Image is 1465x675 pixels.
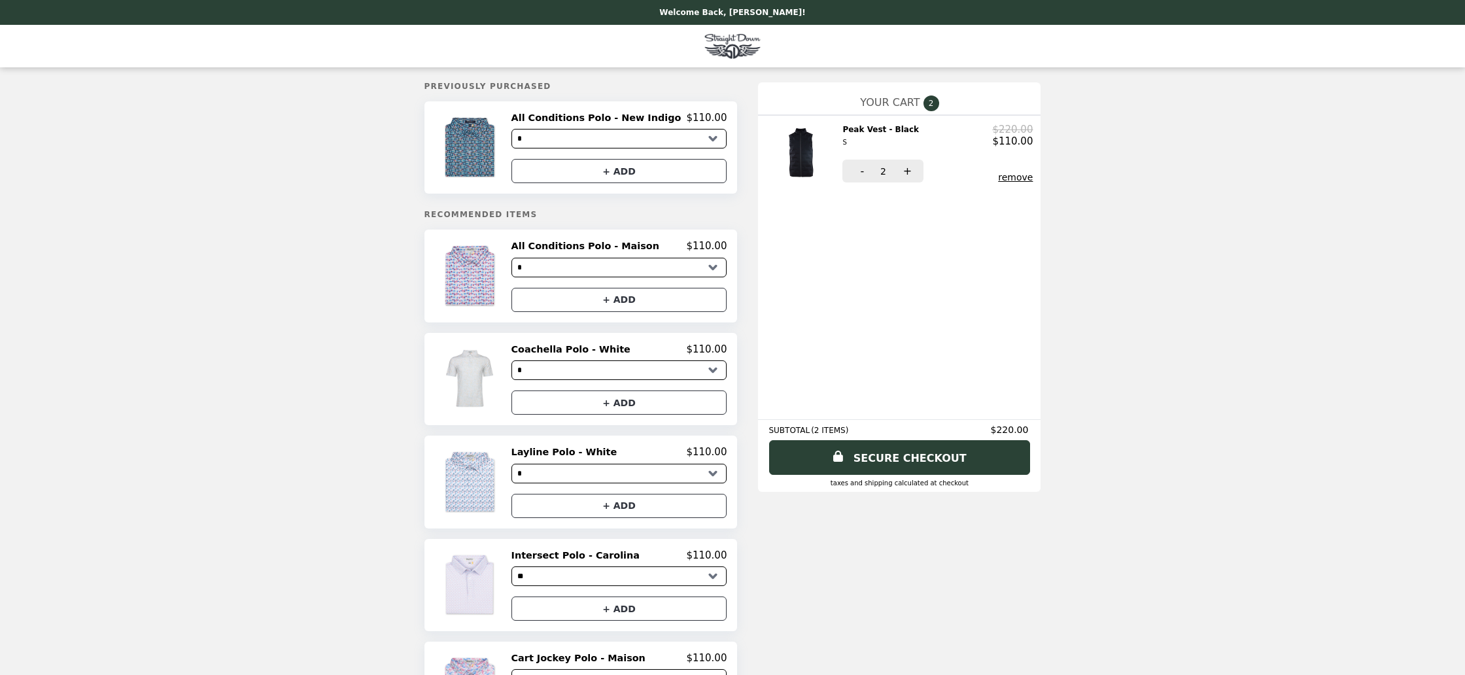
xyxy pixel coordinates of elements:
[441,112,502,183] img: All Conditions Polo - New Indigo
[441,446,502,517] img: Layline Polo - White
[659,8,805,17] p: Welcome Back, [PERSON_NAME]!
[880,166,886,177] span: 2
[701,33,764,60] img: Brand Logo
[686,446,727,458] p: $110.00
[769,440,1030,475] a: SECURE CHECKOUT
[686,652,727,664] p: $110.00
[686,240,727,252] p: $110.00
[511,549,645,561] h2: Intersect Polo - Carolina
[842,124,924,149] h2: Peak Vest - Black
[511,129,727,148] select: Select a product variant
[511,390,727,415] button: + ADD
[511,288,727,312] button: + ADD
[441,240,502,311] img: All Conditions Polo - Maison
[842,137,919,148] div: S
[778,124,828,182] img: Peak Vest - Black
[860,96,920,109] span: YOUR CART
[923,95,939,111] span: 2
[992,124,1033,135] p: $220.00
[511,494,727,518] button: + ADD
[511,446,623,458] h2: Layline Polo - White
[888,160,923,182] button: +
[511,240,664,252] h2: All Conditions Polo - Maison
[686,343,727,355] p: $110.00
[441,549,502,621] img: Intersect Polo - Carolina
[511,343,636,355] h2: Coachella Polo - White
[424,210,738,219] h5: Recommended Items
[992,135,1033,147] p: $110.00
[424,82,738,91] h5: Previously Purchased
[511,597,727,621] button: + ADD
[991,424,1031,435] span: $220.00
[511,112,687,124] h2: All Conditions Polo - New Indigo
[998,172,1033,182] button: remove
[686,112,727,124] p: $110.00
[441,343,502,415] img: Coachella Polo - White
[511,360,727,380] select: Select a product variant
[511,464,727,483] select: Select a product variant
[768,479,1030,487] div: Taxes and Shipping calculated at checkout
[686,549,727,561] p: $110.00
[842,160,878,182] button: -
[511,258,727,277] select: Select a product variant
[511,159,727,183] button: + ADD
[811,426,848,435] span: ( 2 ITEMS )
[768,426,811,435] span: SUBTOTAL
[511,652,651,664] h2: Cart Jockey Polo - Maison
[511,566,727,586] select: Select a product variant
